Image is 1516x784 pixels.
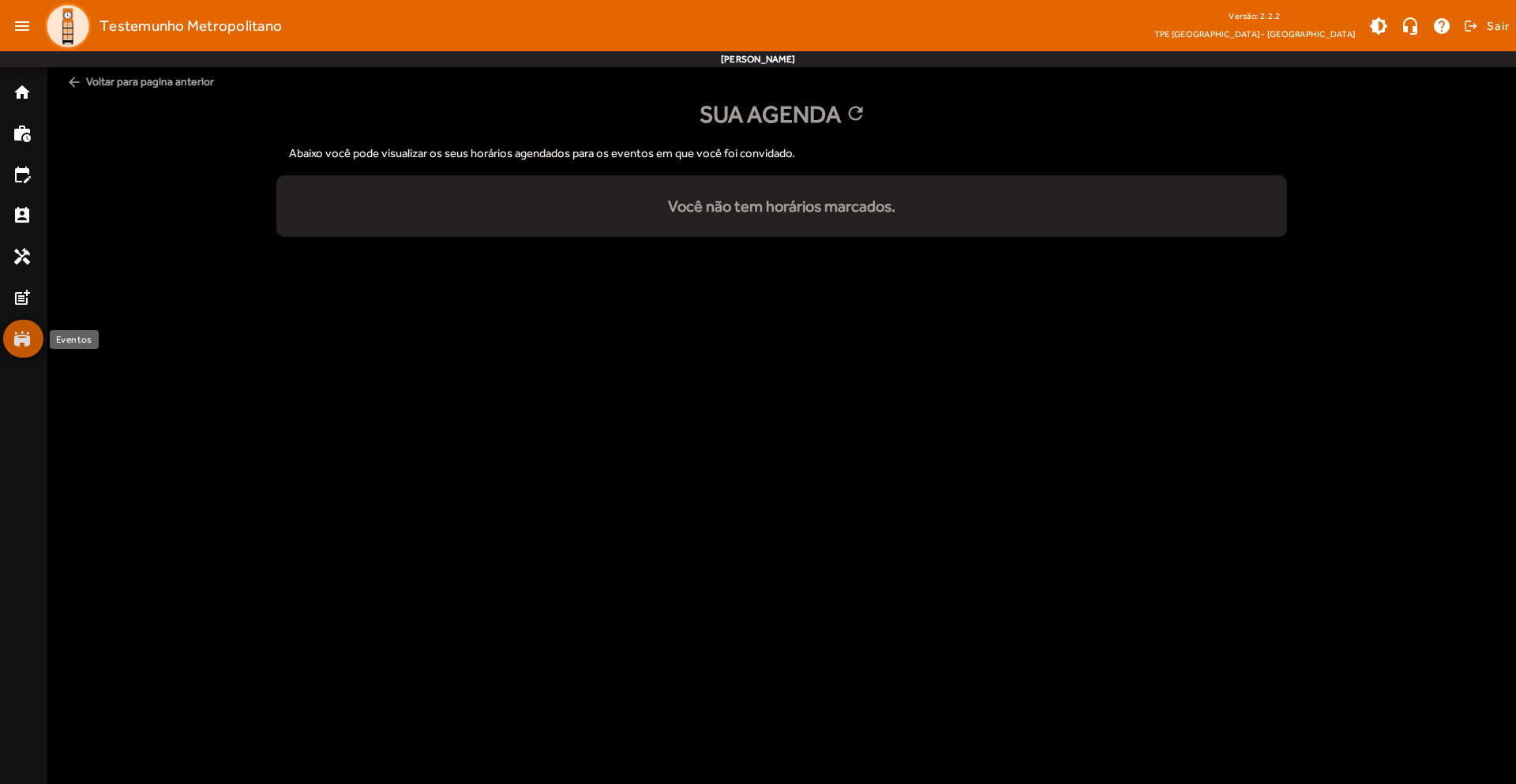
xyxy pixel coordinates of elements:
[845,103,864,126] mat-icon: refresh
[38,2,282,50] a: Testemunho Metropolitano
[13,206,32,225] mat-icon: perm_contact_calendar
[6,10,38,42] mat-icon: menu
[60,67,1503,96] span: Voltar para pagina anterior
[1154,26,1355,42] span: TPE [GEOGRAPHIC_DATA] - [GEOGRAPHIC_DATA]
[276,132,1287,175] div: Abaixo você pode visualizar os seus horários agendados para os eventos em que você foi convidado.
[60,96,1503,132] div: Sua agenda
[13,124,32,143] mat-icon: work_history
[276,194,1287,218] div: Você não tem horários marcados.
[1154,6,1355,26] div: Versão: 2.2.2
[13,83,32,102] mat-icon: home
[1462,14,1510,38] button: Sair
[44,2,92,50] img: Logo TPE
[13,165,32,184] mat-icon: edit_calendar
[99,13,282,39] span: Testemunho Metropolitano
[50,330,99,349] div: Eventos
[66,74,82,90] mat-icon: arrow_back
[1487,13,1510,39] span: Sair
